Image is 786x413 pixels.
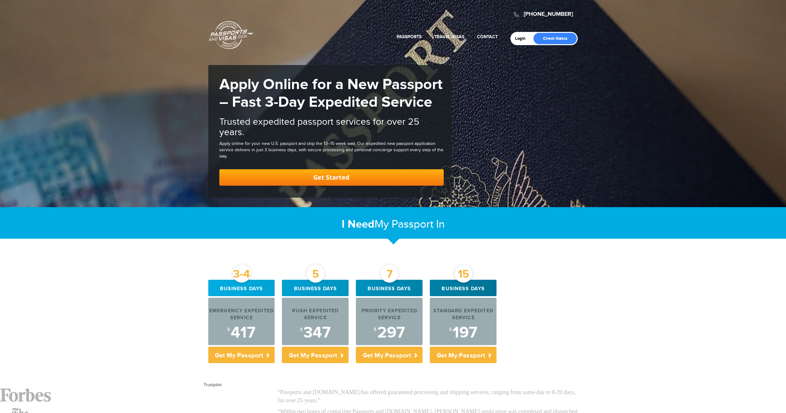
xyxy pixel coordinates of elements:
[204,382,222,387] a: Trustpilot
[533,33,577,44] a: Check Status
[282,347,349,363] p: Get My Passport
[300,327,302,332] sup: $
[208,280,275,296] div: Business days
[208,218,578,231] h2: My
[233,265,251,283] div: 3-4
[208,280,275,363] a: 3-4 Business days Emergency Expedited Service $417 Get My Passport
[397,34,422,39] a: Passports
[454,265,472,283] div: 15
[430,280,497,363] a: 15 Business days Standard Expedited Service $197 Get My Passport
[282,325,349,341] div: 347
[307,265,325,283] div: 5
[515,36,530,41] a: Login
[356,347,423,363] p: Get My Passport
[477,34,498,39] a: Contact
[434,34,464,39] a: Travel Visas
[219,141,444,160] div: Apply online for your new U.S. passport and skip the 13–15 week wait. Our expedited new passport ...
[430,347,497,363] p: Get My Passport
[282,308,349,322] div: Rush Expedited Service
[356,325,423,341] div: 297
[219,169,444,186] a: Get Started
[430,325,497,341] div: 197
[356,280,423,296] div: Business days
[356,308,423,322] div: Priority Expedited Service
[430,280,497,296] div: Business days
[209,21,253,49] a: Passports & [DOMAIN_NAME]
[356,280,423,363] a: 7 Business days Priority Expedited Service $297 Get My Passport
[392,218,445,231] span: Passport In
[227,327,230,332] sup: $
[430,308,497,322] div: Standard Expedited Service
[208,308,275,322] div: Emergency Expedited Service
[381,265,399,283] div: 7
[282,280,349,296] div: Business days
[282,280,349,363] a: 5 Business days Rush Expedited Service $347 Get My Passport
[524,11,573,18] a: [PHONE_NUMBER]
[342,218,375,231] strong: I Need
[219,117,444,138] h2: Trusted expedited passport services for over 25 years.
[219,75,442,111] strong: Apply Online for a New Passport – Fast 3-Day Expedited Service
[374,327,376,332] sup: $
[278,388,578,404] p: “Passports and [DOMAIN_NAME] has offered guaranteed processing and shipping services, ranging fro...
[208,325,275,341] div: 417
[208,347,275,363] p: Get My Passport
[449,327,452,332] sup: $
